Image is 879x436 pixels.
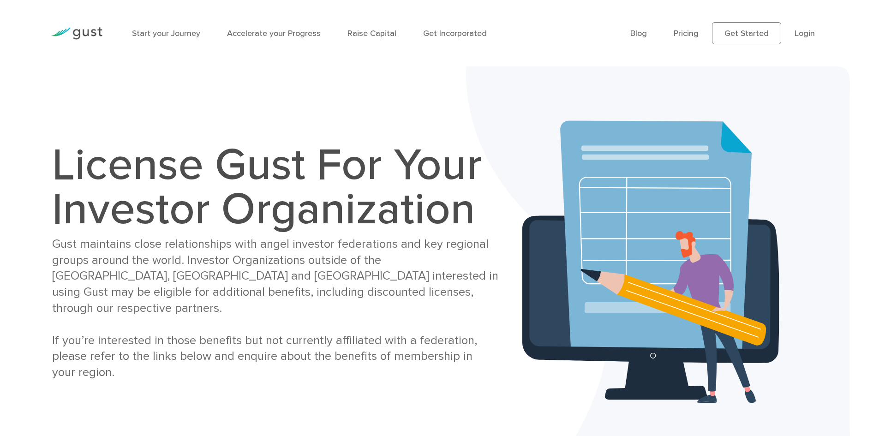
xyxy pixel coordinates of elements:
[347,29,396,38] a: Raise Capital
[423,29,487,38] a: Get Incorporated
[227,29,321,38] a: Accelerate your Progress
[51,27,102,40] img: Gust Logo
[52,143,498,232] h1: License Gust For Your Investor Organization
[674,29,699,38] a: Pricing
[52,236,498,381] div: Gust maintains close relationships with angel investor federations and key regional groups around...
[630,29,647,38] a: Blog
[132,29,200,38] a: Start your Journey
[712,22,781,44] a: Get Started
[795,29,815,38] a: Login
